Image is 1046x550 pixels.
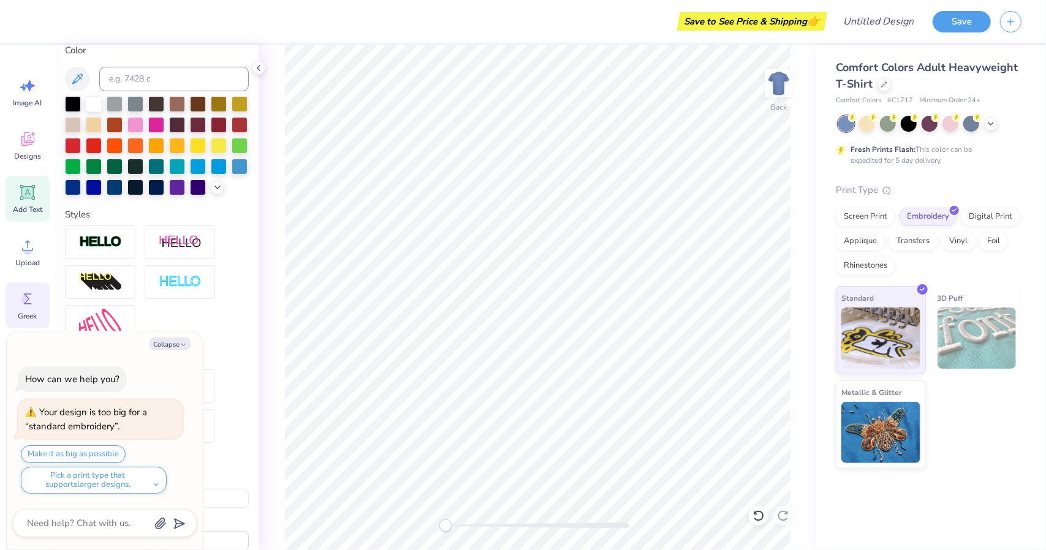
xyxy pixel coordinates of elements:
span: Upload [15,258,40,268]
div: Foil [979,232,1008,251]
span: Image AI [13,98,42,108]
div: How can we help you? [25,373,119,385]
img: Negative Space [159,275,202,289]
span: Minimum Order: 24 + [919,96,980,106]
strong: Fresh Prints Flash: [851,145,915,154]
img: Stroke [79,235,122,249]
img: Metallic & Glitter [841,402,920,463]
img: Shadow [159,235,202,250]
button: Make it as big as possible [21,445,126,463]
button: Collapse [150,337,191,350]
div: This color can be expedited for 5 day delivery. [851,144,1001,166]
img: Free Distort [79,309,122,335]
span: 3D Puff [938,292,963,304]
span: Comfort Colors Adult Heavyweight T-Shirt [836,60,1018,91]
span: Greek [18,311,37,321]
label: Styles [65,208,90,222]
div: Print Type [836,183,1021,197]
span: Add Text [13,205,42,214]
span: Designs [14,151,41,161]
div: Embroidery [899,208,957,226]
img: 3D Puff [938,307,1017,369]
input: e.g. 7428 c [99,67,249,91]
img: Standard [841,307,920,369]
label: Color [65,43,249,58]
span: 👉 [807,13,821,28]
input: Untitled Design [833,9,923,34]
div: Your design is too big for a “standard embroidery”. [25,406,147,432]
button: Pick a print type that supportslarger designs. [21,467,167,494]
div: Accessibility label [439,519,452,532]
button: Save [933,11,991,32]
img: 3D Illusion [79,273,122,292]
div: Digital Print [961,208,1020,226]
div: Save to See Price & Shipping [680,12,824,31]
span: Metallic & Glitter [841,386,902,399]
span: Standard [841,292,874,304]
div: Screen Print [836,208,895,226]
div: Back [771,102,787,113]
span: Comfort Colors [836,96,881,106]
div: Transfers [889,232,938,251]
div: Vinyl [941,232,976,251]
div: Rhinestones [836,257,895,275]
span: # C1717 [887,96,913,106]
div: Applique [836,232,885,251]
img: Back [767,71,791,96]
